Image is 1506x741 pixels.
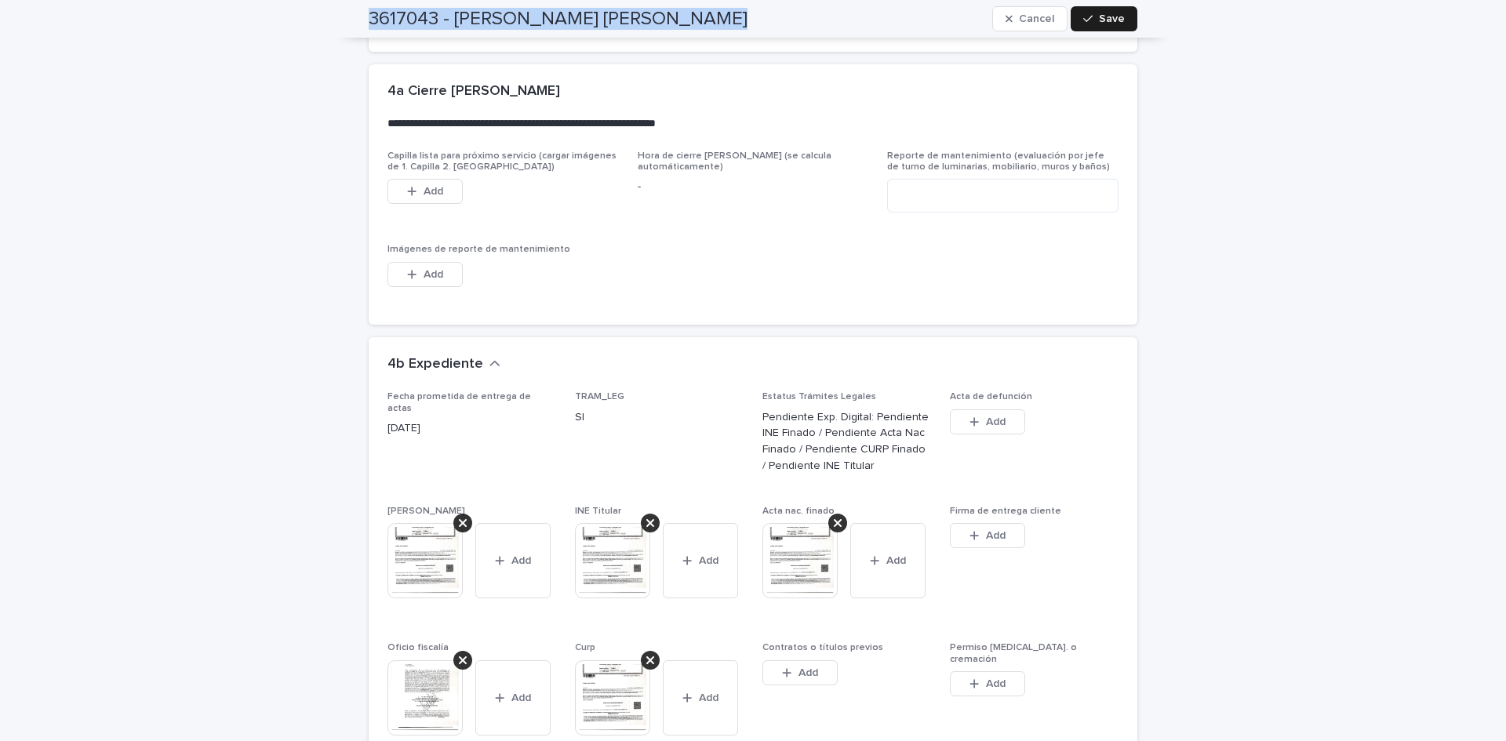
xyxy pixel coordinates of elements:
[950,643,1077,663] span: Permiso [MEDICAL_DATA]. o cremación
[699,692,718,703] span: Add
[762,409,931,474] p: Pendiente Exp. Digital: Pendiente INE Finado / Pendiente Acta Nac Finado / Pendiente CURP Finado ...
[511,555,531,566] span: Add
[387,643,449,652] span: Oficio fiscalía
[511,692,531,703] span: Add
[850,523,926,598] button: Add
[950,523,1025,548] button: Add
[887,151,1110,172] span: Reporte de mantenimiento (evaluación por jefe de turno de luminarias, mobiliario, muros y baños)
[475,660,551,736] button: Add
[387,356,500,373] button: 4b Expediente
[762,507,835,516] span: Acta nac. finado
[638,179,869,195] p: -
[575,392,624,401] span: TRAM_LEG
[387,151,617,172] span: Capilla lista para próximo servicio (cargar imágenes de 1. Capilla 2. [GEOGRAPHIC_DATA])
[762,643,883,652] span: Contratos o títulos previos
[424,186,443,197] span: Add
[950,671,1025,696] button: Add
[1071,6,1137,31] button: Save
[699,555,718,566] span: Add
[1019,13,1054,24] span: Cancel
[986,678,1006,689] span: Add
[387,179,463,204] button: Add
[638,151,831,172] span: Hora de cierre [PERSON_NAME] (se calcula automáticamente)
[663,660,738,736] button: Add
[992,6,1068,31] button: Cancel
[387,83,560,100] h2: 4a Cierre [PERSON_NAME]
[986,530,1006,541] span: Add
[387,420,556,437] p: [DATE]
[575,643,595,652] span: Curp
[369,8,748,31] h2: 3617043 - [PERSON_NAME] [PERSON_NAME]
[950,409,1025,434] button: Add
[663,523,738,598] button: Add
[762,660,838,685] button: Add
[986,416,1006,427] span: Add
[950,392,1032,401] span: Acta de defunción
[1099,13,1125,24] span: Save
[387,356,483,373] h2: 4b Expediente
[575,507,621,516] span: INE Titular
[886,555,906,566] span: Add
[424,269,443,280] span: Add
[575,409,744,426] p: SI
[798,667,818,678] span: Add
[387,262,463,287] button: Add
[387,392,531,412] span: Fecha prometida de entrega de actas
[762,392,876,401] span: Estatus Trámites Legales
[387,507,465,516] span: [PERSON_NAME]
[950,507,1061,516] span: Firma de entrega cliente
[387,245,570,254] span: Imágenes de reporte de mantenimiento
[475,523,551,598] button: Add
